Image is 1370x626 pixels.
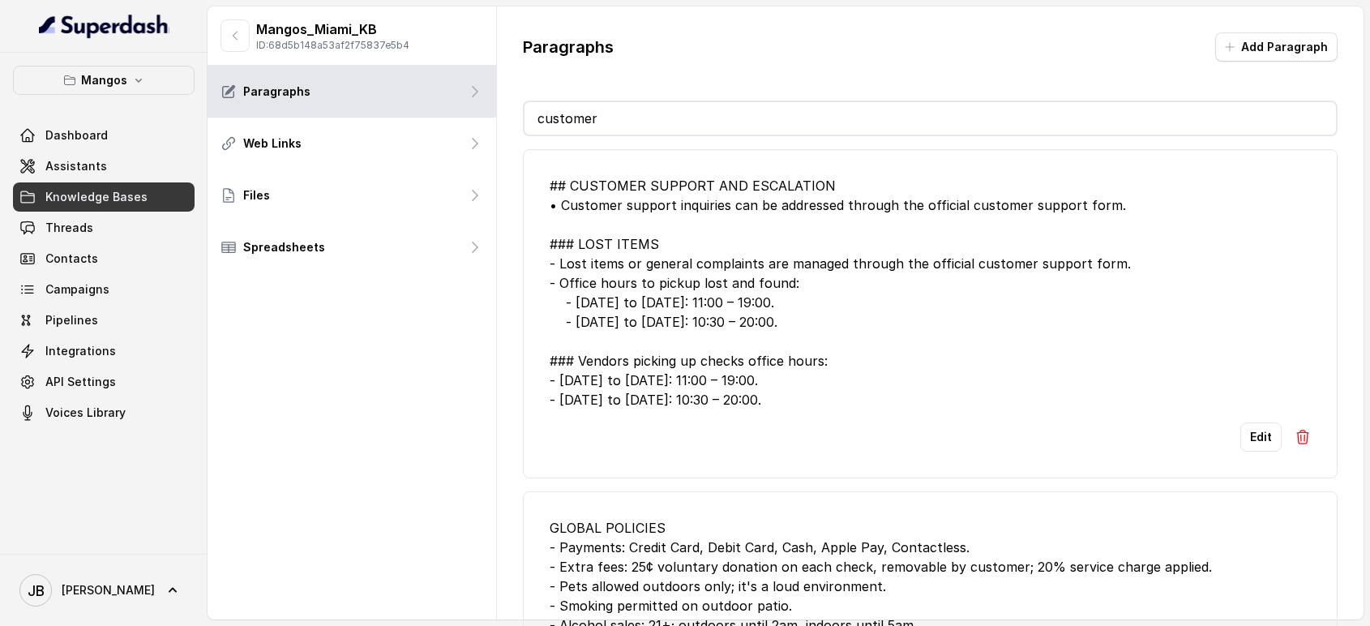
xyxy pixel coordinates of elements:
[28,582,45,599] text: JB
[13,337,195,366] a: Integrations
[39,13,169,39] img: light.svg
[256,39,409,52] p: ID: 68d5b148a53af2f75837e5b4
[256,19,409,39] p: Mangos_Miami_KB
[13,66,195,95] button: Mangos
[13,275,195,304] a: Campaigns
[45,374,116,390] span: API Settings
[45,343,116,359] span: Integrations
[45,189,148,205] span: Knowledge Bases
[45,251,98,267] span: Contacts
[1240,422,1282,452] button: Edit
[523,36,614,58] p: Paragraphs
[13,568,195,613] a: [PERSON_NAME]
[45,281,109,298] span: Campaigns
[62,582,155,598] span: [PERSON_NAME]
[45,220,93,236] span: Threads
[524,102,1337,135] input: Search for the exact phrases you have in your documents
[45,127,108,144] span: Dashboard
[45,158,107,174] span: Assistants
[13,306,195,335] a: Pipelines
[13,121,195,150] a: Dashboard
[243,239,325,255] p: Spreadsheets
[13,367,195,397] a: API Settings
[243,187,270,204] p: Files
[13,244,195,273] a: Contacts
[45,405,126,421] span: Voices Library
[45,312,98,328] span: Pipelines
[1215,32,1338,62] button: Add Paragraph
[13,152,195,181] a: Assistants
[243,135,302,152] p: Web Links
[550,176,1312,409] div: ## CUSTOMER SUPPORT AND ESCALATION • Customer support inquiries can be addressed through the offi...
[243,84,310,100] p: Paragraphs
[13,213,195,242] a: Threads
[1295,429,1311,445] img: Delete
[13,182,195,212] a: Knowledge Bases
[13,398,195,427] a: Voices Library
[81,71,127,90] p: Mangos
